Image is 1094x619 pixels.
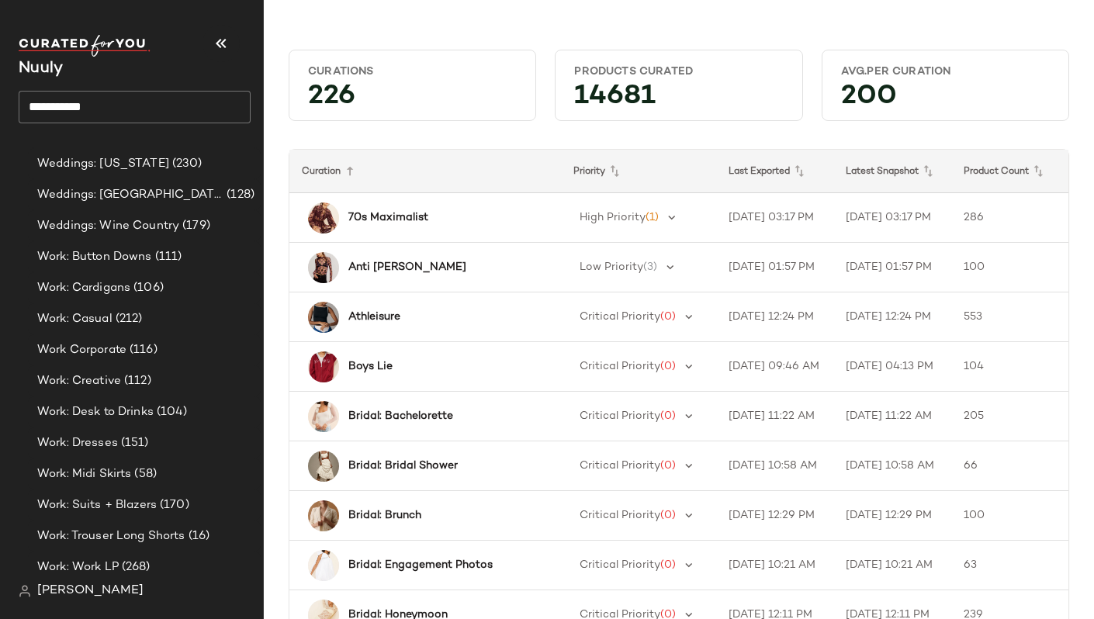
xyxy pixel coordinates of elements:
[37,279,130,297] span: Work: Cardigans
[19,585,31,597] img: svg%3e
[37,434,118,452] span: Work: Dresses
[19,35,151,57] img: cfy_white_logo.C9jOOHJF.svg
[660,559,676,571] span: (0)
[951,292,1069,342] td: 553
[308,202,339,233] img: 99308520_061_b
[37,155,169,173] span: Weddings: [US_STATE]
[660,311,676,323] span: (0)
[308,64,517,79] div: Curations
[951,491,1069,541] td: 100
[716,292,834,342] td: [DATE] 12:24 PM
[348,209,428,226] b: 70s Maximalist
[37,527,185,545] span: Work: Trouser Long Shorts
[561,150,716,193] th: Priority
[348,259,466,275] b: Anti [PERSON_NAME]
[574,64,783,79] div: Products Curated
[951,392,1069,441] td: 205
[121,372,151,390] span: (112)
[833,243,951,292] td: [DATE] 01:57 PM
[179,217,210,235] span: (179)
[951,193,1069,243] td: 286
[308,451,339,482] img: 4130916210332_010_b
[580,261,643,273] span: Low Priority
[37,558,119,576] span: Work: Work LP
[580,460,660,472] span: Critical Priority
[37,372,121,390] span: Work: Creative
[716,243,834,292] td: [DATE] 01:57 PM
[37,496,157,514] span: Work: Suits + Blazers
[169,155,203,173] span: (230)
[157,496,189,514] span: (170)
[348,507,421,524] b: Bridal: Brunch
[308,401,339,432] img: 79338430_012_b
[348,557,493,573] b: Bridal: Engagement Photos
[951,243,1069,292] td: 100
[185,527,210,545] span: (16)
[951,150,1069,193] th: Product Count
[951,441,1069,491] td: 66
[580,212,646,223] span: High Priority
[37,582,144,600] span: [PERSON_NAME]
[716,491,834,541] td: [DATE] 12:29 PM
[716,150,834,193] th: Last Exported
[348,358,393,375] b: Boys Lie
[580,311,660,323] span: Critical Priority
[37,465,131,483] span: Work: Midi Skirts
[37,403,154,421] span: Work: Desk to Drinks
[289,150,561,193] th: Curation
[37,310,113,328] span: Work: Casual
[951,342,1069,392] td: 104
[154,403,188,421] span: (104)
[19,61,63,77] span: Current Company Name
[643,261,657,273] span: (3)
[716,392,834,441] td: [DATE] 11:22 AM
[951,541,1069,590] td: 63
[348,309,400,325] b: Athleisure
[308,500,339,531] img: 4115212060069_011_b
[716,342,834,392] td: [DATE] 09:46 AM
[152,248,182,266] span: (111)
[580,361,660,372] span: Critical Priority
[841,64,1050,79] div: Avg.per Curation
[37,217,179,235] span: Weddings: Wine Country
[308,302,339,333] img: 4140838880159_001_b
[833,491,951,541] td: [DATE] 12:29 PM
[716,441,834,491] td: [DATE] 10:58 AM
[348,408,453,424] b: Bridal: Bachelorette
[308,252,339,283] img: 78429362_005_b
[580,510,660,521] span: Critical Priority
[113,310,143,328] span: (212)
[829,85,1062,114] div: 200
[660,510,676,521] span: (0)
[131,465,157,483] span: (58)
[833,392,951,441] td: [DATE] 11:22 AM
[37,341,126,359] span: Work Corporate
[308,351,339,382] img: 97065981_060_b
[562,85,795,114] div: 14681
[37,186,223,204] span: Weddings: [GEOGRAPHIC_DATA]
[660,410,676,422] span: (0)
[833,150,951,193] th: Latest Snapshot
[308,550,339,581] img: 98128689_010_b
[833,541,951,590] td: [DATE] 10:21 AM
[833,292,951,342] td: [DATE] 12:24 PM
[660,460,676,472] span: (0)
[348,458,458,474] b: Bridal: Bridal Shower
[296,85,529,114] div: 226
[716,541,834,590] td: [DATE] 10:21 AM
[130,279,164,297] span: (106)
[37,248,152,266] span: Work: Button Downs
[660,361,676,372] span: (0)
[833,441,951,491] td: [DATE] 10:58 AM
[580,559,660,571] span: Critical Priority
[119,558,151,576] span: (268)
[580,410,660,422] span: Critical Priority
[716,193,834,243] td: [DATE] 03:17 PM
[126,341,158,359] span: (116)
[118,434,149,452] span: (151)
[833,193,951,243] td: [DATE] 03:17 PM
[223,186,254,204] span: (128)
[833,342,951,392] td: [DATE] 04:13 PM
[646,212,659,223] span: (1)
